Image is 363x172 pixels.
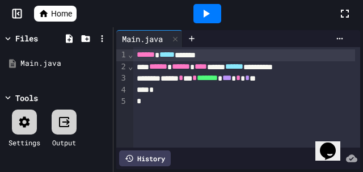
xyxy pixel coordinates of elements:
[116,96,128,107] div: 5
[15,92,38,104] div: Tools
[116,61,128,73] div: 2
[119,150,171,166] div: History
[116,85,128,96] div: 4
[34,6,77,22] a: Home
[116,33,168,45] div: Main.java
[116,30,183,47] div: Main.java
[52,137,76,148] div: Output
[128,50,133,59] span: Fold line
[9,137,40,148] div: Settings
[116,49,128,61] div: 1
[51,8,72,19] span: Home
[20,58,109,69] div: Main.java
[116,73,128,85] div: 3
[15,32,38,44] div: Files
[315,127,352,161] iframe: chat widget
[128,62,133,71] span: Fold line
